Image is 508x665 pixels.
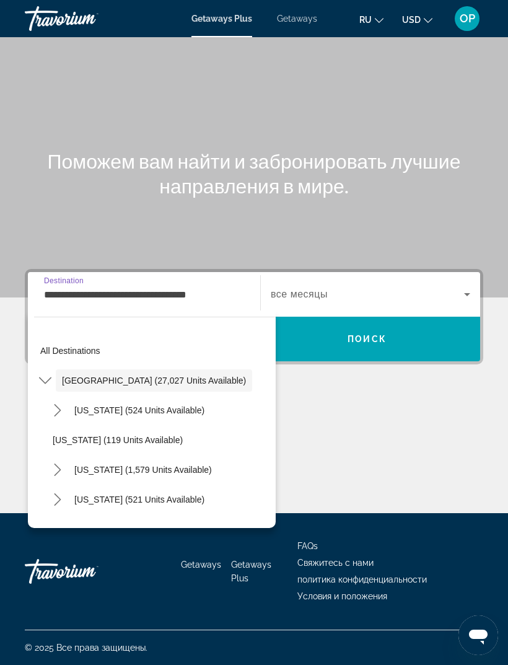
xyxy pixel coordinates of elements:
a: Getaways Plus [191,14,252,24]
button: User Menu [451,6,483,32]
button: Search [254,317,480,361]
a: Свяжитесь с нами [297,558,374,568]
button: Toggle United States (27,027 units available) submenu [34,370,56,392]
span: All destinations [40,346,100,356]
a: FAQs [297,541,318,551]
h1: Поможем вам найти и забронировать лучшие направления в мире. [25,149,483,198]
a: Условия и положения [297,591,387,601]
span: [GEOGRAPHIC_DATA] (27,027 units available) [62,376,246,385]
button: Select destination: California (1,579 units available) [68,459,218,481]
a: Getaways Plus [231,560,271,583]
button: Toggle California (1,579 units available) submenu [46,459,68,481]
iframe: Кнопка запуска окна обмена сообщениями [458,615,498,655]
button: Select destination: Delaware (8 units available) [46,518,276,540]
span: Поиск [348,334,387,344]
span: [US_STATE] (524 units available) [74,405,204,415]
button: Change currency [402,11,432,29]
span: © 2025 Все права защищены. [25,643,147,653]
a: Getaways [277,14,317,24]
span: ru [359,15,372,25]
button: Select destination: Arizona (524 units available) [68,399,211,421]
button: Toggle Arizona (524 units available) submenu [46,400,68,421]
span: USD [402,15,421,25]
a: политика конфиденциальности [297,575,427,584]
button: Toggle Colorado (521 units available) submenu [46,489,68,511]
span: OP [460,12,475,25]
span: все месяцы [271,289,328,299]
div: Destination options [28,310,276,528]
span: [US_STATE] (521 units available) [74,495,204,504]
button: Select destination: All destinations [34,340,276,362]
button: Select destination: Colorado (521 units available) [68,488,211,511]
input: Select destination [44,288,244,302]
div: Search widget [28,272,480,361]
span: [US_STATE] (1,579 units available) [74,465,212,475]
a: Travorium [25,2,149,35]
a: Getaways [181,560,221,570]
button: Change language [359,11,383,29]
span: [US_STATE] (119 units available) [53,435,183,445]
button: Select destination: United States (27,027 units available) [56,369,252,392]
button: Select destination: Arkansas (119 units available) [46,429,276,451]
span: Destination [44,276,84,284]
a: Go Home [25,553,149,590]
